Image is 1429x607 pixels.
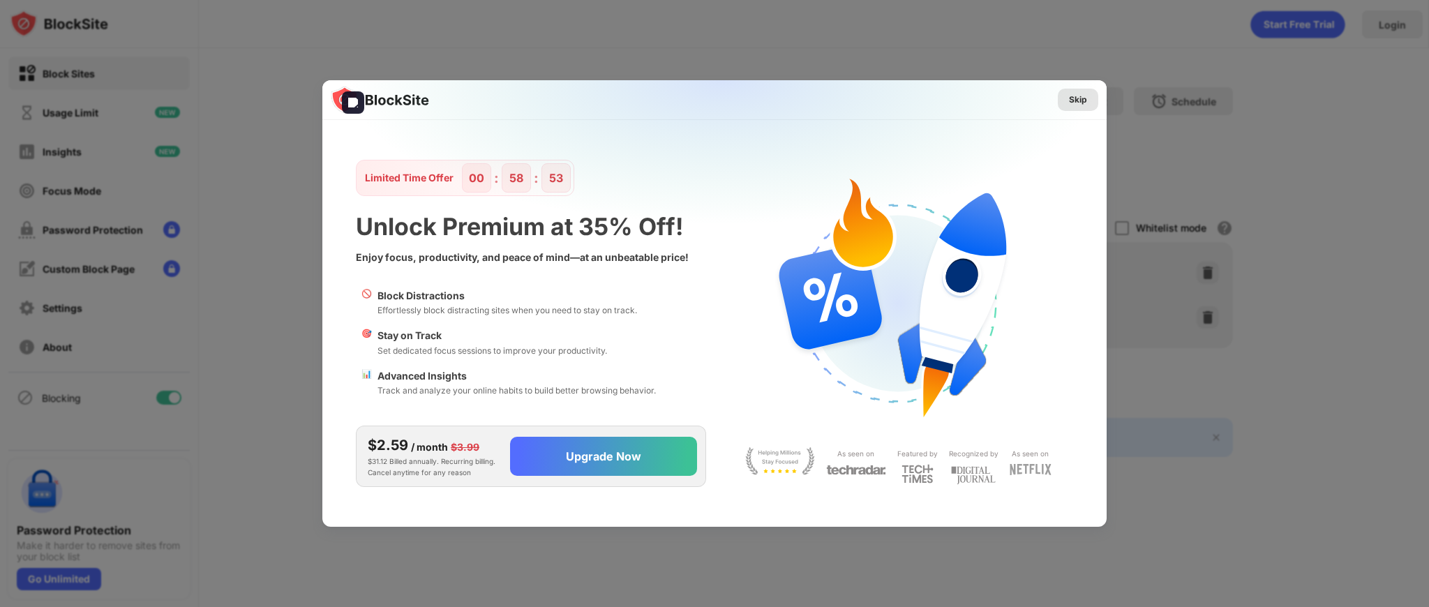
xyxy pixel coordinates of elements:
div: $3.99 [451,440,479,455]
div: Skip [1069,93,1087,107]
img: light-digital-journal.svg [951,464,996,487]
div: / month [411,440,448,455]
img: gradient.svg [331,80,1115,357]
div: Featured by [897,447,938,460]
div: As seen on [837,447,874,460]
div: Recognized by [949,447,998,460]
div: 📊 [361,368,372,398]
img: light-techradar.svg [826,464,886,476]
div: Upgrade Now [566,449,641,463]
img: light-techtimes.svg [901,464,934,484]
img: light-netflix.svg [1010,464,1052,475]
div: Track and analyze your online habits to build better browsing behavior. [377,384,656,397]
div: Advanced Insights [377,368,656,384]
div: As seen on [1012,447,1049,460]
div: $31.12 Billed annually. Recurring billing. Cancel anytime for any reason [368,435,499,478]
div: $2.59 [368,435,408,456]
img: light-stay-focus.svg [745,447,815,475]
